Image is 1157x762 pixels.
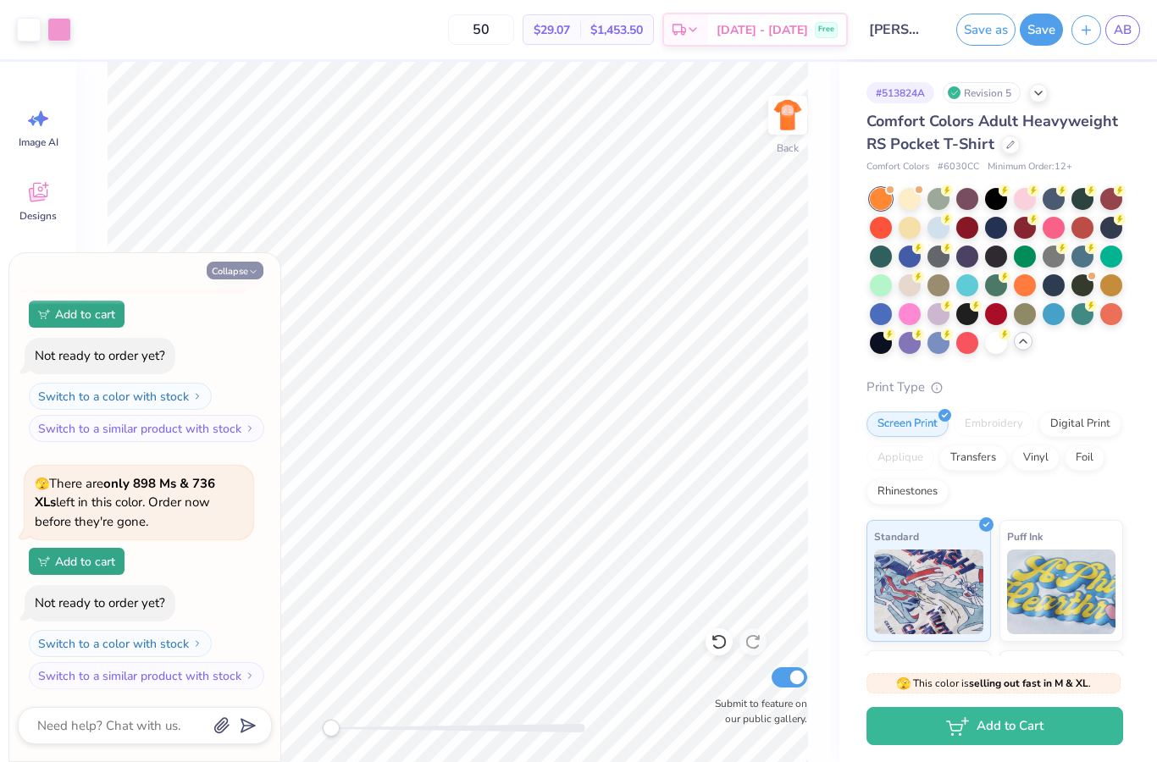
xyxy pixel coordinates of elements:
button: Switch to a color with stock [29,383,212,410]
div: Embroidery [954,411,1034,437]
div: Applique [866,445,934,471]
div: Not ready to order yet? [35,594,165,611]
img: Switch to a similar product with stock [245,423,255,433]
a: AB [1105,15,1140,45]
div: Revision 5 [943,82,1021,103]
button: Add to cart [29,548,125,575]
div: Accessibility label [323,720,340,737]
div: Rhinestones [866,479,949,505]
button: Add to cart [29,301,125,328]
span: AB [1114,20,1132,40]
span: Free [818,24,834,36]
button: Save as [956,14,1016,46]
span: $29.07 [534,21,570,39]
button: Add to Cart [866,707,1123,745]
div: Transfers [939,445,1007,471]
div: # 513824A [866,82,934,103]
div: Digital Print [1039,411,1121,437]
button: Switch to a similar product with stock [29,662,264,689]
img: Add to cart [38,309,50,319]
img: Switch to a similar product with stock [245,671,255,681]
div: Back [777,141,799,156]
img: Puff Ink [1007,549,1116,634]
img: Switch to a color with stock [192,638,202,649]
div: Vinyl [1012,445,1060,471]
span: Image AI [19,135,58,149]
button: Switch to a similar product with stock [29,415,264,442]
span: There are left in this color. Order now before they're gone. [35,475,215,530]
span: This color is . [896,676,1091,691]
button: Switch to a color with stock [29,630,212,657]
span: [DATE] - [DATE] [717,21,808,39]
img: Add to cart [38,556,50,566]
img: Back [771,98,805,132]
button: Save [1020,14,1063,46]
label: Submit to feature on our public gallery. [706,696,807,726]
span: # 6030CC [938,160,979,174]
span: Comfort Colors [866,160,929,174]
span: $1,453.50 [590,21,643,39]
span: Designs [19,209,57,223]
span: Standard [874,527,919,545]
div: Not ready to order yet? [35,347,165,364]
span: Comfort Colors Adult Heavyweight RS Pocket T-Shirt [866,111,1118,154]
strong: selling out fast in M & XL [969,676,1088,690]
div: Foil [1065,445,1104,471]
div: Screen Print [866,411,949,437]
button: Collapse [207,262,263,279]
span: Puff Ink [1007,527,1043,545]
img: Standard [874,549,983,634]
strong: only 898 Ms & 736 XLs [35,475,215,511]
input: Untitled Design [856,13,939,47]
span: 🫣 [896,676,911,692]
div: Print Type [866,378,1123,397]
span: 🫣 [35,476,49,492]
img: Switch to a color with stock [192,391,202,401]
input: – – [448,14,514,45]
span: Minimum Order: 12 + [988,160,1072,174]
